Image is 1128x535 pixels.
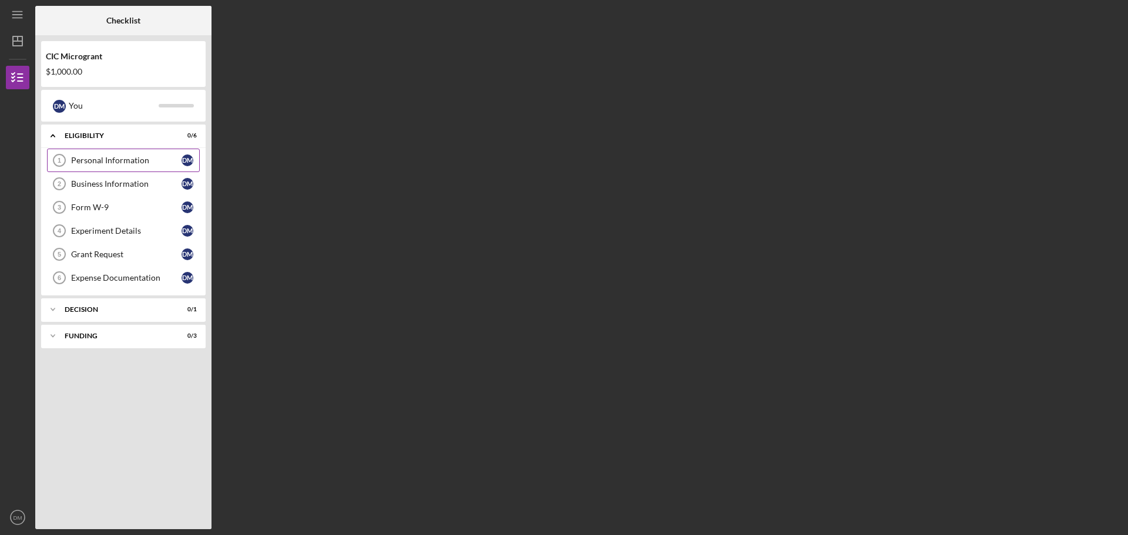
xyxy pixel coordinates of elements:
a: 3Form W-9DM [47,196,200,219]
div: Business Information [71,179,182,189]
tspan: 6 [58,274,61,281]
tspan: 1 [58,157,61,164]
a: 4Experiment DetailsDM [47,219,200,243]
a: 2Business InformationDM [47,172,200,196]
tspan: 5 [58,251,61,258]
div: D M [182,272,193,284]
div: 0 / 1 [176,306,197,313]
div: ELIGIBILITY [65,132,167,139]
div: D M [182,225,193,237]
div: Grant Request [71,250,182,259]
div: FUNDING [65,332,167,339]
text: DM [14,514,22,521]
div: Form W-9 [71,203,182,212]
div: D M [182,178,193,190]
div: D M [182,248,193,260]
a: 5Grant RequestDM [47,243,200,266]
div: $1,000.00 [46,67,201,76]
tspan: 3 [58,204,61,211]
div: Experiment Details [71,226,182,235]
div: 0 / 3 [176,332,197,339]
div: D M [53,100,66,113]
div: 0 / 6 [176,132,197,139]
button: DM [6,506,29,529]
div: Decision [65,306,167,313]
tspan: 4 [58,227,62,234]
a: 1Personal InformationDM [47,149,200,172]
div: Expense Documentation [71,273,182,282]
div: D M [182,154,193,166]
tspan: 2 [58,180,61,187]
div: D M [182,201,193,213]
div: You [69,96,159,116]
div: Personal Information [71,156,182,165]
b: Checklist [106,16,140,25]
div: CIC Microgrant [46,52,201,61]
a: 6Expense DocumentationDM [47,266,200,290]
